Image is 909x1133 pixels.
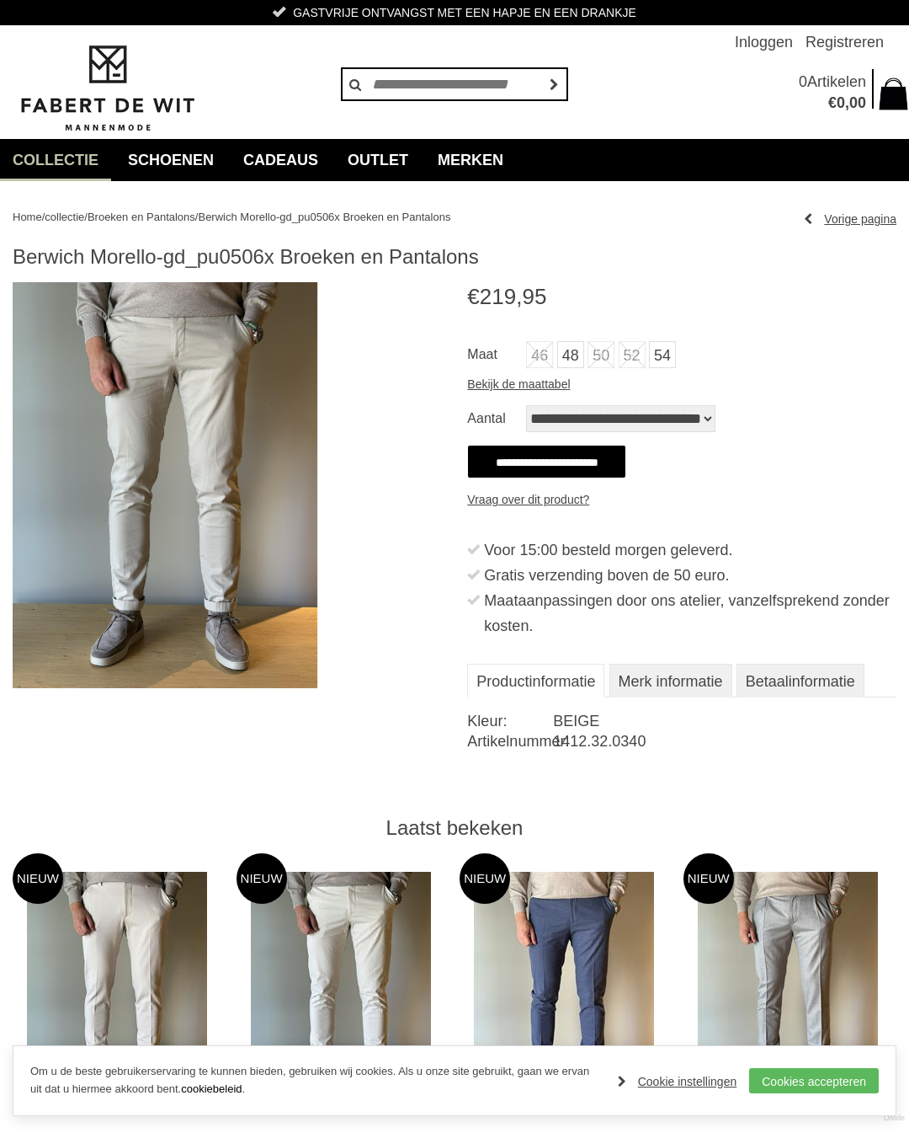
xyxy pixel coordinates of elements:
[837,94,845,111] span: 0
[553,711,896,731] dd: BEIGE
[807,73,866,90] span: Artikelen
[30,1063,601,1098] p: Om u de beste gebruikerservaring te kunnen bieden, gebruiken wij cookies. Als u onze site gebruik...
[13,282,317,688] img: Berwich Morello-gd_pu0506x Broeken en Pantalons
[799,73,807,90] span: 0
[13,211,42,223] a: Home
[45,211,84,223] a: collectie
[195,211,199,223] span: /
[805,25,884,59] a: Registreren
[88,211,195,223] a: Broeken en Pantalons
[474,872,654,1112] img: Berwich Morello elax ts 1670x Broeken en Pantalons
[467,711,553,731] dt: Kleur:
[749,1068,879,1093] a: Cookies accepteren
[649,341,676,368] a: 54
[231,139,331,181] a: Cadeaus
[804,206,896,232] a: Vorige pagina
[42,211,45,223] span: /
[181,1082,242,1095] a: cookiebeleid
[467,588,896,639] li: Maataanpassingen door ons atelier, vanzelfsprekend zonder kosten.
[467,731,553,751] dt: Artikelnummer:
[609,664,732,697] a: Merk informatie
[13,815,896,841] div: Laatst bekeken
[467,371,570,397] a: Bekijk de maattabel
[849,94,866,111] span: 00
[618,1069,737,1094] a: Cookie instellingen
[480,284,516,309] span: 219
[467,341,896,371] ul: Maat
[467,487,589,512] a: Vraag over dit product?
[84,211,88,223] span: /
[736,664,864,697] a: Betaalinformatie
[735,25,793,59] a: Inloggen
[522,284,546,309] span: 95
[251,872,431,1112] img: Berwich Morello-gd_pu0506x Broeken en Pantalons
[425,139,516,181] a: Merken
[553,731,896,751] dd: 1412.32.0340
[115,139,226,181] a: Schoenen
[198,211,450,223] a: Berwich Morello-gd_pu0506x Broeken en Pantalons
[27,872,207,1112] img: Berwich Morello elax_cn1217x Broeken en Pantalons
[557,341,584,368] a: 48
[467,664,604,697] a: Productinformatie
[516,284,522,309] span: ,
[467,405,526,432] label: Aantal
[484,537,896,563] div: Voor 15:00 besteld morgen geleverd.
[335,139,421,181] a: Outlet
[698,872,878,1112] img: Berwich Retrolong_vb8996 Broeken en Pantalons
[845,94,849,111] span: ,
[828,94,837,111] span: €
[484,563,896,588] div: Gratis verzending boven de 50 euro.
[467,284,479,309] span: €
[13,244,896,270] h1: Berwich Morello-gd_pu0506x Broeken en Pantalons
[13,43,202,134] img: Fabert de Wit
